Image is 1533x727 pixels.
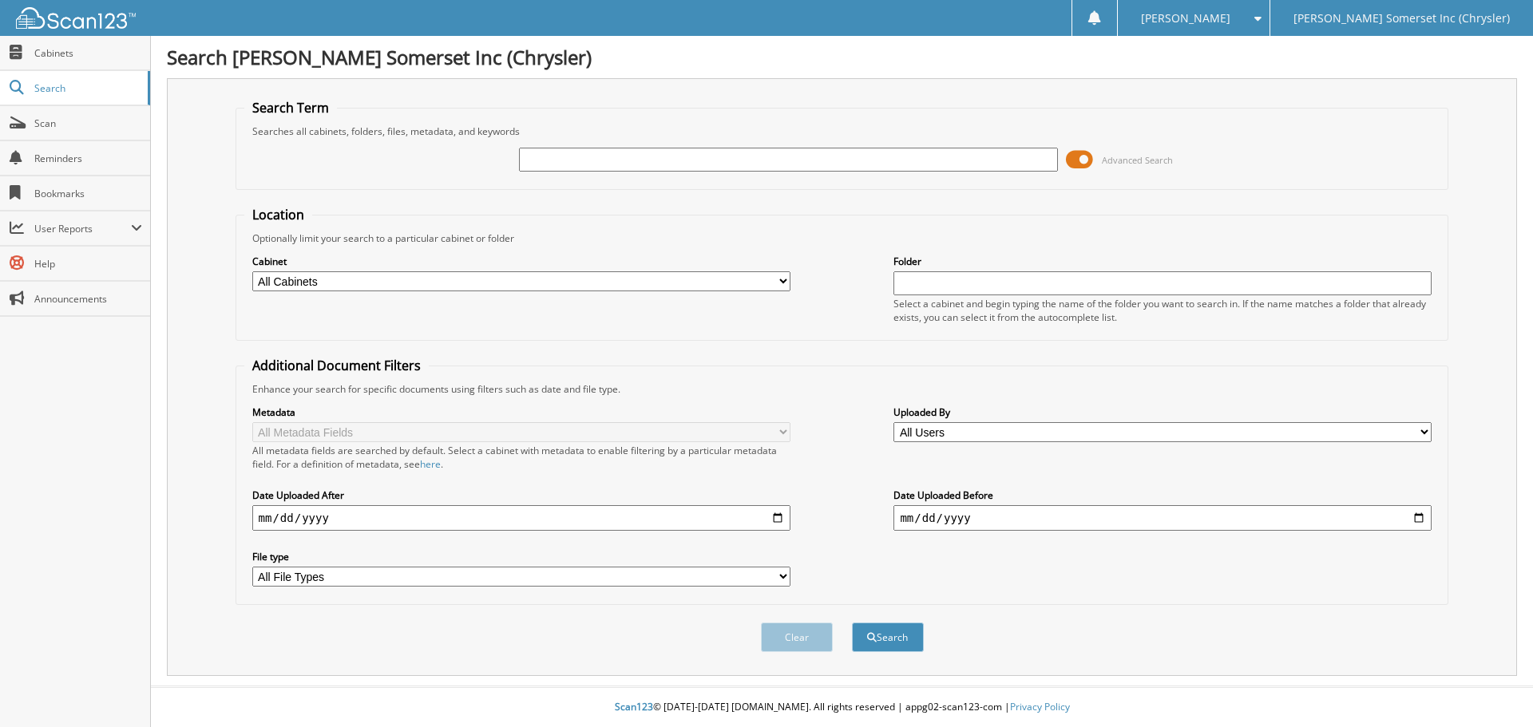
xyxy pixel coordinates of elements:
label: Cabinet [252,255,790,268]
span: Announcements [34,292,142,306]
legend: Search Term [244,99,337,117]
img: scan123-logo-white.svg [16,7,136,29]
span: User Reports [34,222,131,235]
label: Date Uploaded Before [893,488,1432,502]
div: All metadata fields are searched by default. Select a cabinet with metadata to enable filtering b... [252,444,790,471]
a: here [420,457,441,471]
span: Search [34,81,140,95]
a: Privacy Policy [1010,700,1070,713]
input: start [252,505,790,531]
label: Date Uploaded After [252,488,790,502]
span: Cabinets [34,46,142,60]
span: Reminders [34,152,142,165]
div: © [DATE]-[DATE] [DOMAIN_NAME]. All rights reserved | appg02-scan123-com | [151,688,1533,727]
div: Searches all cabinets, folders, files, metadata, and keywords [244,124,1440,138]
button: Search [852,622,924,652]
span: [PERSON_NAME] [1141,14,1230,23]
legend: Location [244,206,312,223]
span: Advanced Search [1102,154,1173,166]
span: Scan123 [615,700,653,713]
div: Select a cabinet and begin typing the name of the folder you want to search in. If the name match... [893,297,1432,324]
input: end [893,505,1432,531]
span: Bookmarks [34,187,142,200]
h1: Search [PERSON_NAME] Somerset Inc (Chrysler) [167,44,1517,70]
div: Enhance your search for specific documents using filters such as date and file type. [244,382,1440,396]
div: Optionally limit your search to a particular cabinet or folder [244,231,1440,245]
label: Uploaded By [893,405,1432,419]
legend: Additional Document Filters [244,357,429,374]
label: Metadata [252,405,790,419]
label: Folder [893,255,1432,268]
label: File type [252,550,790,563]
button: Clear [761,622,833,652]
span: Scan [34,117,142,130]
span: [PERSON_NAME] Somerset Inc (Chrysler) [1293,14,1510,23]
span: Help [34,257,142,271]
